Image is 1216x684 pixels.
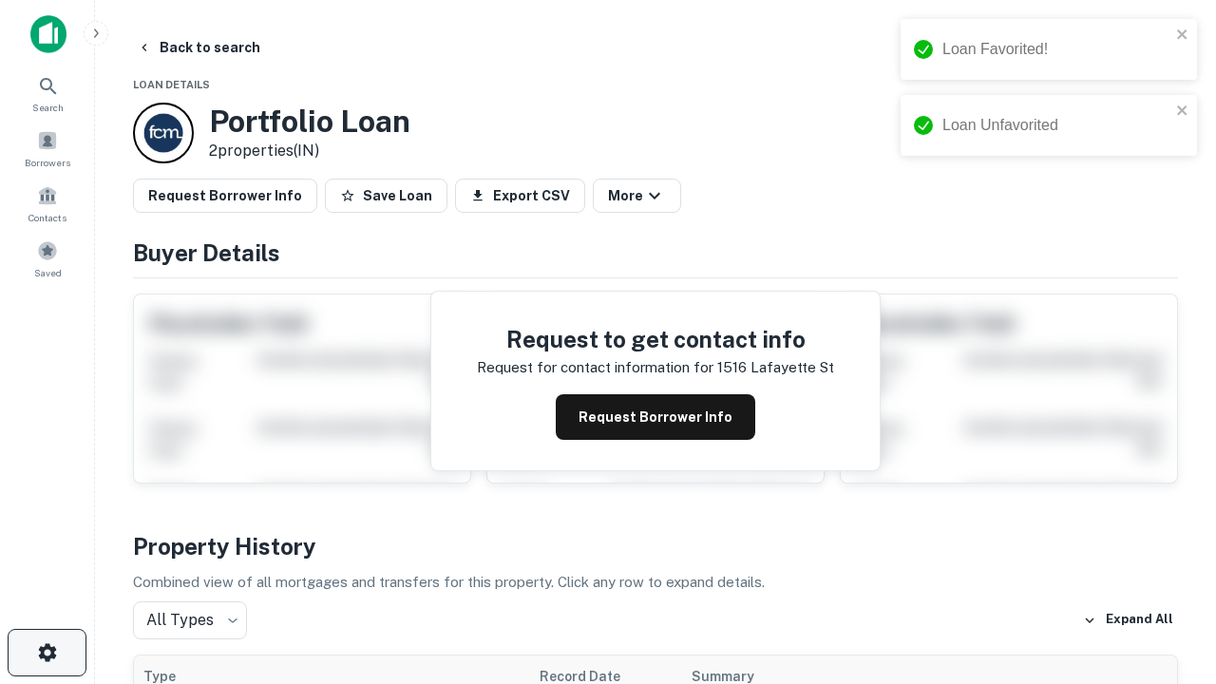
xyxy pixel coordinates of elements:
button: Request Borrower Info [556,394,755,440]
a: Saved [6,233,89,284]
p: Request for contact information for [477,356,713,379]
button: More [593,179,681,213]
iframe: Chat Widget [1121,471,1216,562]
img: capitalize-icon.png [30,15,66,53]
p: 2 properties (IN) [209,140,410,162]
span: Saved [34,265,62,280]
p: 1516 lafayette st [717,356,834,379]
button: close [1176,27,1189,45]
div: All Types [133,601,247,639]
button: Back to search [129,30,268,65]
h3: Portfolio Loan [209,104,410,140]
button: Expand All [1078,606,1178,635]
a: Borrowers [6,123,89,174]
span: Loan Details [133,79,210,90]
span: Contacts [28,210,66,225]
div: Loan Unfavorited [942,114,1170,137]
h4: Buyer Details [133,236,1178,270]
button: Save Loan [325,179,447,213]
h4: Property History [133,529,1178,563]
a: Contacts [6,178,89,229]
a: Search [6,67,89,119]
button: Export CSV [455,179,585,213]
span: Search [32,100,64,115]
button: close [1176,103,1189,121]
span: Borrowers [25,155,70,170]
h4: Request to get contact info [477,322,834,356]
p: Combined view of all mortgages and transfers for this property. Click any row to expand details. [133,571,1178,594]
button: Request Borrower Info [133,179,317,213]
div: Loan Favorited! [942,38,1170,61]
